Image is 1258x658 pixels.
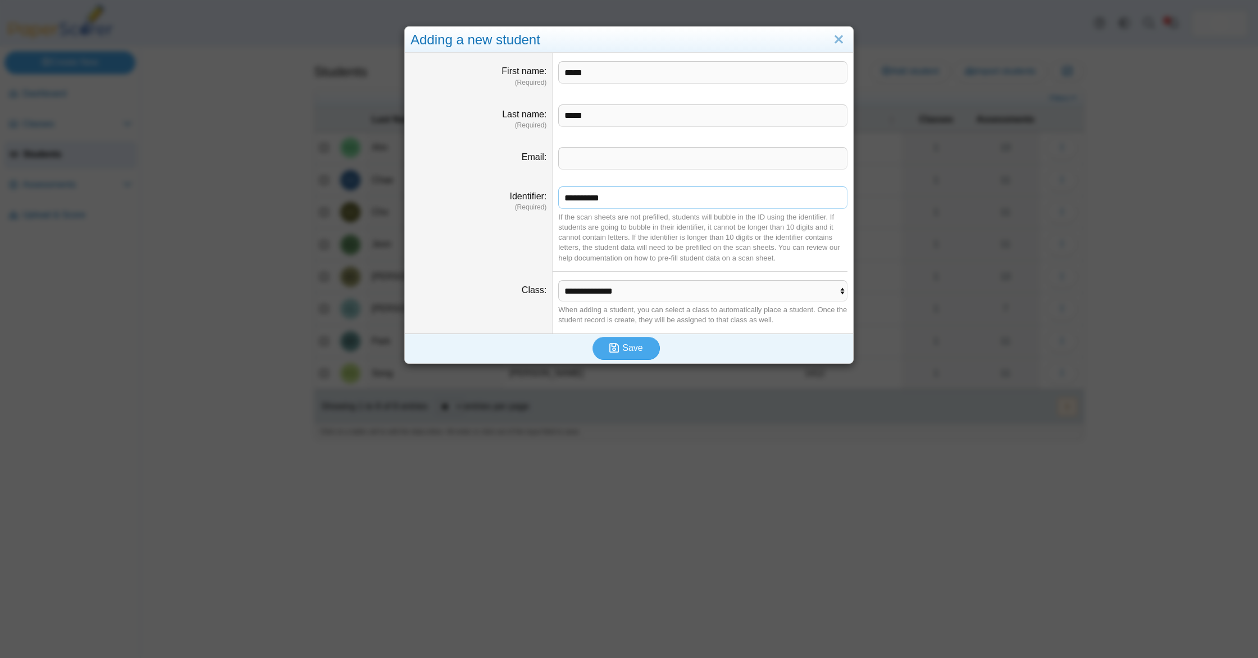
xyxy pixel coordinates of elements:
[522,285,546,295] label: Class
[405,27,853,53] div: Adding a new student
[502,109,546,119] label: Last name
[411,203,546,212] dfn: (Required)
[558,305,847,325] div: When adding a student, you can select a class to automatically place a student. Once the student ...
[522,152,546,162] label: Email
[592,337,660,359] button: Save
[510,191,547,201] label: Identifier
[558,212,847,263] div: If the scan sheets are not prefilled, students will bubble in the ID using the identifier. If stu...
[622,343,642,353] span: Save
[411,78,546,88] dfn: (Required)
[502,66,546,76] label: First name
[830,30,847,49] a: Close
[411,121,546,130] dfn: (Required)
